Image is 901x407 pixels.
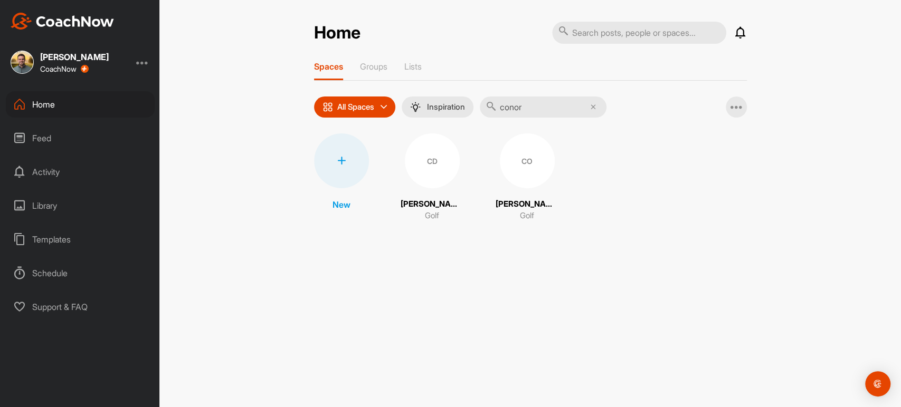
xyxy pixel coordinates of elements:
[314,23,361,43] h2: Home
[6,294,155,320] div: Support & FAQ
[6,91,155,118] div: Home
[410,102,421,112] img: menuIcon
[337,103,374,111] p: All Spaces
[427,103,465,111] p: Inspiration
[500,133,555,188] div: CO
[360,61,387,72] p: Groups
[496,133,559,222] a: CO[PERSON_NAME]Golf
[6,159,155,185] div: Activity
[40,65,89,73] div: CoachNow
[496,198,559,210] p: [PERSON_NAME]
[6,260,155,286] div: Schedule
[405,133,460,188] div: CD
[333,198,350,211] p: New
[425,210,439,222] p: Golf
[480,96,606,118] input: Search...
[40,53,109,61] div: [PERSON_NAME]
[6,125,155,151] div: Feed
[401,133,464,222] a: CD[PERSON_NAME]Golf
[520,210,534,222] p: Golf
[552,22,726,44] input: Search posts, people or spaces...
[11,51,34,74] img: square_f6ad88bf5166c8c40b889c1a51db2afa.jpg
[11,13,114,30] img: CoachNow
[6,226,155,253] div: Templates
[401,198,464,210] p: [PERSON_NAME]
[865,371,890,396] div: Open Intercom Messenger
[314,61,343,72] p: Spaces
[6,192,155,219] div: Library
[404,61,422,72] p: Lists
[323,102,333,112] img: icon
